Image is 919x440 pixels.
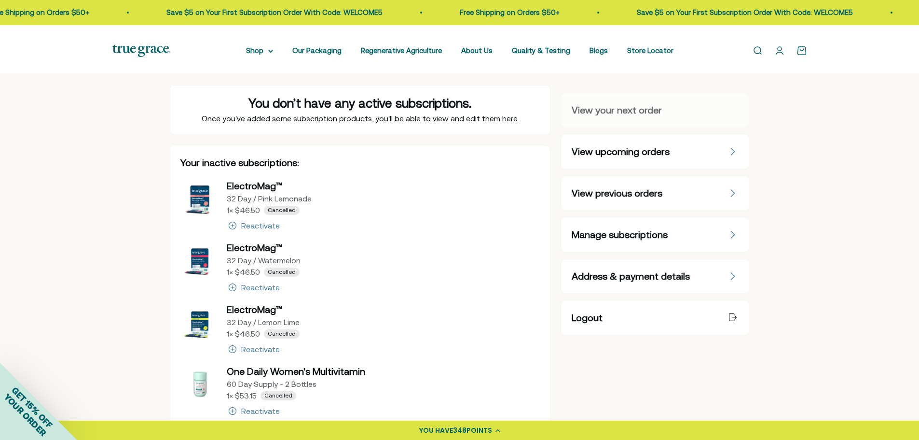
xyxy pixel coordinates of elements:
[227,405,280,417] span: Reactivate
[227,391,233,400] span: 1 ×
[99,7,315,18] p: Save $5 on Your First Subscription Order With Code: WELCOME5
[562,135,749,169] a: View upcoming orders
[235,206,260,214] span: $46.50
[180,157,299,168] span: Your inactive subscriptions:
[248,96,471,110] span: You don’t have any active subscriptions.
[227,380,316,388] span: 60 Day Supply - 2 Bottles
[235,329,260,338] span: $46.50
[180,303,219,341] img: ElectroMag™
[227,268,233,276] span: 1 ×
[227,304,283,315] span: ElectroMag™
[461,46,493,55] a: About Us
[292,46,342,55] a: Our Packaging
[572,145,670,158] span: View upcoming orders
[235,391,257,400] span: $53.15
[572,311,603,325] span: Logout
[562,218,749,252] a: Manage subscriptions
[361,46,442,55] a: Regenerative Agriculture
[512,46,570,55] a: Quality & Testing
[241,222,280,229] div: Reactivate
[227,343,280,355] span: Reactivate
[392,8,492,16] a: Free Shipping on Orders $50+
[227,220,280,231] span: Reactivate
[180,241,219,280] img: ElectroMag™
[227,329,233,338] span: 1 ×
[572,228,668,241] span: Manage subscriptions
[227,206,233,214] span: 1 ×
[268,269,296,276] span: Cancelled
[572,103,662,117] span: View your next order
[227,282,280,293] span: Reactivate
[202,114,519,123] span: Once you've added some subscription products, you'll be able to view and edit them here.
[453,426,466,435] span: 348
[241,345,280,353] div: Reactivate
[419,426,453,435] span: YOU HAVE
[180,179,219,218] img: ElectroMag™
[246,45,273,57] summary: Shop
[264,392,292,400] span: Cancelled
[562,301,749,335] a: Logout
[572,270,690,283] span: Address & payment details
[227,180,283,191] span: ElectroMag™
[241,284,280,291] div: Reactivate
[590,46,608,55] a: Blogs
[227,366,365,377] span: One Daily Women's Multivitamin
[227,242,283,253] span: ElectroMag™
[227,194,312,203] span: 32 Day / Pink Lemonade
[227,318,300,326] span: 32 Day / Lemon Lime
[562,93,749,127] a: View your next order
[180,365,219,403] img: One Daily Women's Multivitamin
[569,7,785,18] p: Save $5 on Your First Subscription Order With Code: WELCOME5
[241,407,280,415] div: Reactivate
[562,259,749,293] a: Address & payment details
[227,256,301,265] span: 32 Day / Watermelon
[268,330,296,338] span: Cancelled
[10,385,55,430] span: GET 15% OFF
[627,46,673,55] a: Store Locator
[562,176,749,210] a: View previous orders
[572,186,662,200] span: View previous orders
[235,268,260,276] span: $46.50
[466,426,492,435] span: POINTS
[268,207,296,214] span: Cancelled
[2,392,48,438] span: YOUR ORDER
